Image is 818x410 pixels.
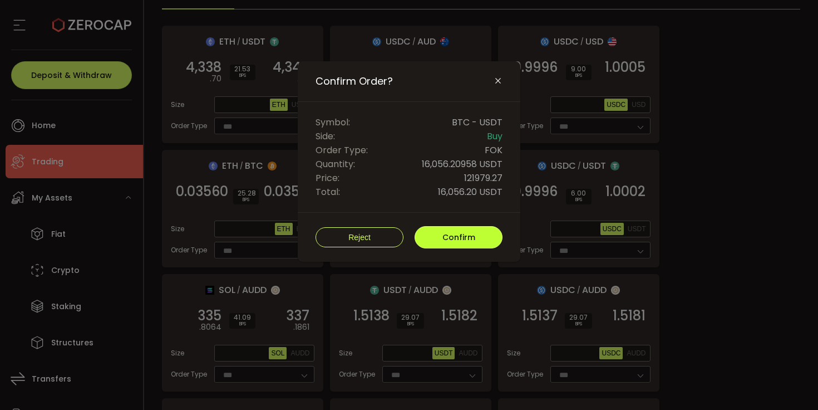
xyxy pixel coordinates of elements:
span: FOK [485,143,502,157]
span: Reject [348,233,371,242]
span: Price: [316,171,339,185]
span: Order Type: [316,143,368,157]
iframe: Chat Widget [686,290,818,410]
span: Side: [316,129,335,143]
button: Reject [316,227,403,247]
span: Confirm [442,232,475,243]
span: Confirm Order? [316,75,393,88]
span: Symbol: [316,115,350,129]
span: Total: [316,185,340,199]
span: Quantity: [316,157,355,171]
span: BTC - USDT [452,115,502,129]
span: Buy [487,129,502,143]
span: 121979.27 [464,171,502,185]
span: 16,056.20 USDT [438,185,502,199]
div: Confirm Order? [298,61,520,262]
span: 16,056.20958 USDT [422,157,502,171]
button: Confirm [415,226,502,248]
button: Close [494,76,502,86]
